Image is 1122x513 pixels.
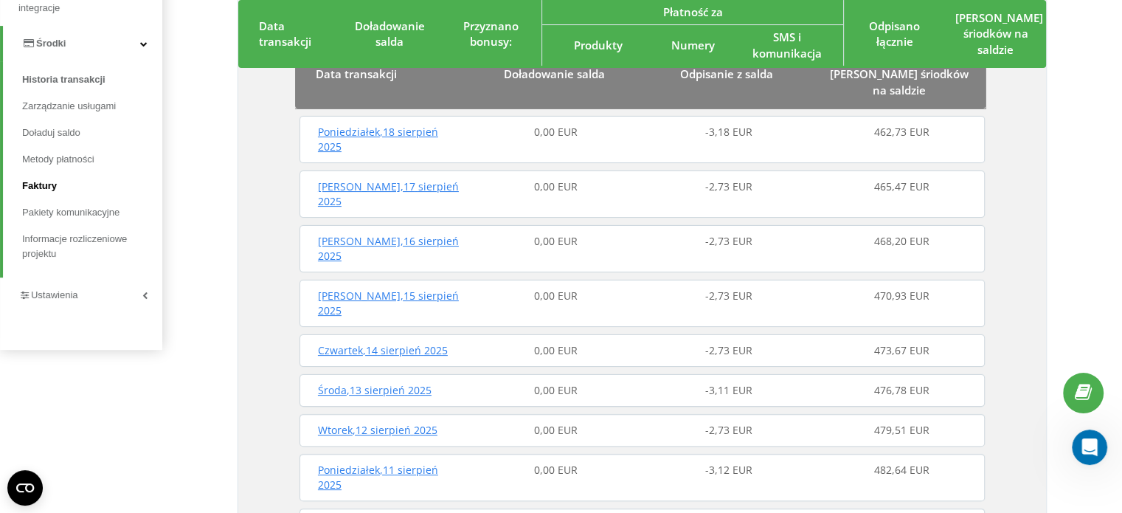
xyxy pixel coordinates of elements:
[534,125,578,139] span: 0,00 EUR
[955,10,1043,57] span: [PERSON_NAME] śriodków na saldzie
[186,24,215,53] img: Profile image for Vladyslav
[197,344,295,403] button: Help
[15,173,280,230] div: Send us a messageWe typically reply in under a minute
[30,130,266,155] p: How can we help?
[30,28,128,51] img: logo
[534,343,578,357] span: 0,00 EUR
[22,232,155,261] span: Informacje rozliczeniowe projektu
[355,18,425,49] span: Doładowanie salda
[705,463,752,477] span: -3,12 EUR
[705,125,752,139] span: -3,18 EUR
[254,24,280,50] div: Close
[705,234,752,248] span: -2,73 EUR
[705,289,752,303] span: -2,73 EUR
[830,66,969,97] span: [PERSON_NAME] śriodków na saldzie
[874,463,929,477] span: 482,64 EUR
[318,179,459,208] span: [PERSON_NAME] , 17 sierpień 2025
[534,179,578,193] span: 0,00 EUR
[30,340,247,355] div: Integration with KeyCRM
[22,99,116,114] span: Zarządzanie usługami
[671,38,714,52] span: Numery
[30,202,246,217] div: We typically reply in under a minute
[316,66,397,81] span: Data transakcji
[752,30,822,60] span: SMS i komunikacja
[22,173,162,199] a: Faktury
[30,186,246,202] div: Send us a message
[874,343,929,357] span: 473,67 EUR
[534,289,578,303] span: 0,00 EUR
[574,38,623,52] span: Produkty
[21,334,274,361] div: Integration with KeyCRM
[318,125,438,154] span: Poniedziałek , 18 sierpień 2025
[504,66,605,81] span: Doładowanie salda
[662,4,722,19] span: Płatność za
[318,289,459,317] span: [PERSON_NAME] , 15 sierpień 2025
[318,463,438,492] span: Poniedziałek , 11 sierpień 2025
[30,312,247,328] div: AI. General Information and Cost
[21,279,274,306] div: Ringostat API. The callback methods
[318,383,432,397] span: Środa , 13 sierpień 2025
[22,125,80,140] span: Doładuj saldo
[22,72,105,87] span: Historia transakcji
[31,289,78,300] span: Ustawienia
[534,423,578,437] span: 0,00 EUR
[874,289,929,303] span: 470,93 EUR
[22,146,162,173] a: Metody płatności
[318,234,459,263] span: [PERSON_NAME] , 16 sierpień 2025
[705,179,752,193] span: -2,73 EUR
[534,383,578,397] span: 0,00 EUR
[3,26,162,61] a: Środki
[705,343,752,357] span: -2,73 EUR
[36,38,66,49] span: Środki
[534,463,578,477] span: 0,00 EUR
[22,179,57,193] span: Faktury
[259,18,311,49] span: Data transakcji
[30,105,266,130] p: Hi!👋
[158,24,187,53] img: Profile image for Oleksandr
[30,251,120,266] span: Search for help
[30,285,247,300] div: Ringostat API. The callback methods
[318,343,448,357] span: Czwartek , 14 sierpień 2025
[874,125,929,139] span: 462,73 EUR
[705,383,752,397] span: -3,11 EUR
[22,66,162,93] a: Historia transakcji
[869,18,920,49] span: Odpisano łącznie
[22,120,162,146] a: Doładuj saldo
[1072,430,1107,465] iframe: Intercom live chat
[874,383,929,397] span: 476,78 EUR
[534,234,578,248] span: 0,00 EUR
[22,205,120,220] span: Pakiety komunikacyjne
[21,244,274,273] button: Search for help
[122,381,173,391] span: Messages
[214,24,243,53] img: Profile image for Artur
[21,306,274,334] div: AI. General Information and Cost
[463,18,519,49] span: Przyznano bonusy:
[874,179,929,193] span: 465,47 EUR
[705,423,752,437] span: -2,73 EUR
[318,423,437,437] span: Wtorek , 12 sierpień 2025
[680,66,773,81] span: Odpisanie z salda
[32,381,66,391] span: Home
[7,470,43,506] button: Open CMP widget
[874,234,929,248] span: 468,20 EUR
[234,381,257,391] span: Help
[22,93,162,120] a: Zarządzanie usługami
[98,344,196,403] button: Messages
[22,226,162,267] a: Informacje rozliczeniowe projektu
[874,423,929,437] span: 479,51 EUR
[22,152,94,167] span: Metody płatności
[22,199,162,226] a: Pakiety komunikacyjne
